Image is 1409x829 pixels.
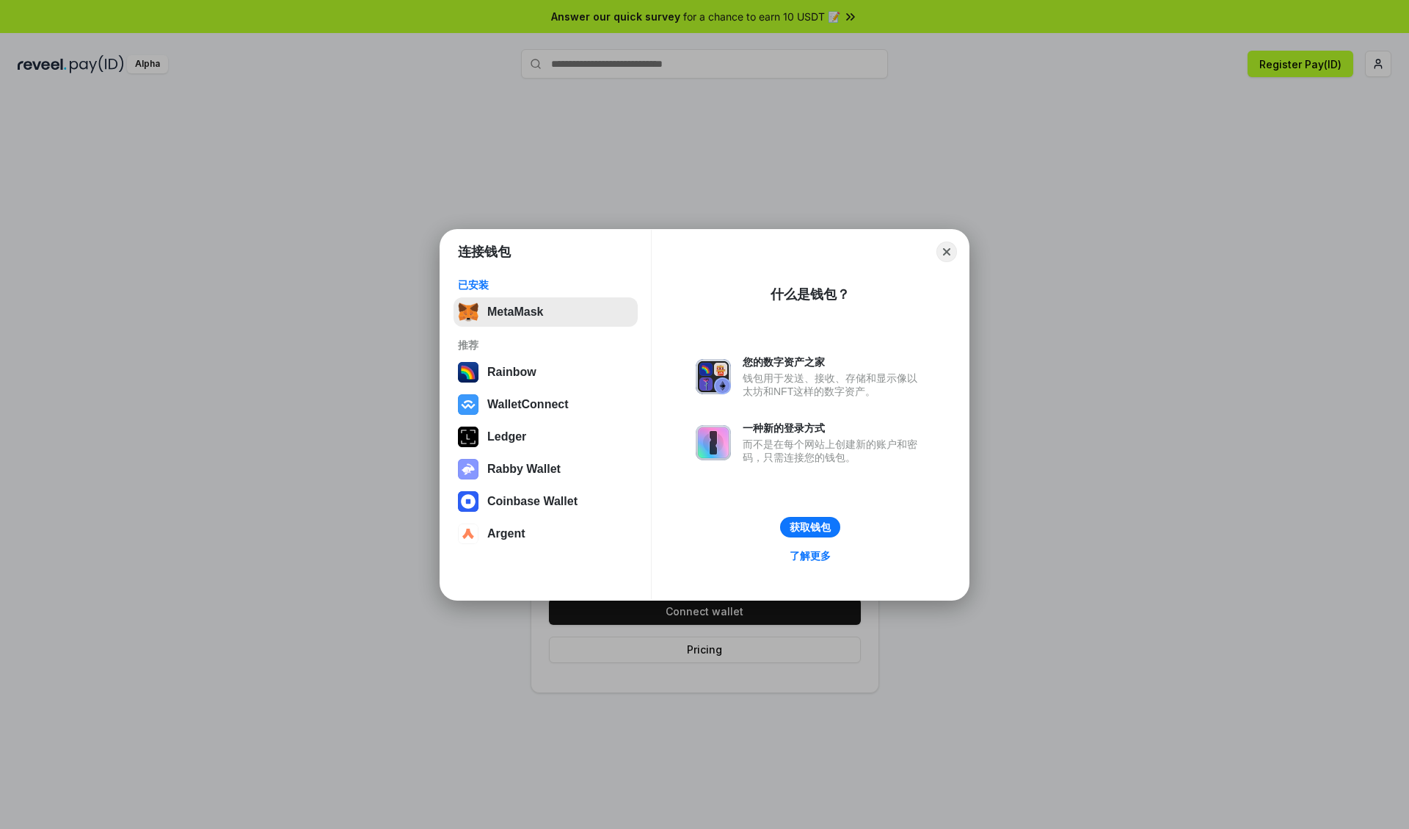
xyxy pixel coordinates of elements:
[487,430,526,444] div: Ledger
[696,425,731,460] img: svg+xml,%3Csvg%20xmlns%3D%22http%3A%2F%2Fwww.w3.org%2F2000%2Fsvg%22%20fill%3D%22none%22%20viewBox...
[458,491,478,512] img: svg+xml,%3Csvg%20width%3D%2228%22%20height%3D%2228%22%20viewBox%3D%220%200%2028%2028%22%20fill%3D...
[454,487,638,516] button: Coinbase Wallet
[790,549,831,562] div: 了解更多
[487,398,569,411] div: WalletConnect
[487,305,543,319] div: MetaMask
[454,358,638,387] button: Rainbow
[771,286,850,303] div: 什么是钱包？
[458,278,633,292] div: 已安装
[458,459,478,479] img: svg+xml,%3Csvg%20xmlns%3D%22http%3A%2F%2Fwww.w3.org%2F2000%2Fsvg%22%20fill%3D%22none%22%20viewBox...
[458,427,478,447] img: svg+xml,%3Csvg%20xmlns%3D%22http%3A%2F%2Fwww.w3.org%2F2000%2Fsvg%22%20width%3D%2228%22%20height%3...
[487,527,525,540] div: Argent
[454,519,638,549] button: Argent
[936,242,957,262] button: Close
[487,495,578,508] div: Coinbase Wallet
[454,455,638,484] button: Rabby Wallet
[487,463,561,476] div: Rabby Wallet
[487,366,536,379] div: Rainbow
[458,362,478,383] img: svg+xml,%3Csvg%20width%3D%22120%22%20height%3D%22120%22%20viewBox%3D%220%200%20120%20120%22%20fil...
[454,297,638,327] button: MetaMask
[458,339,633,352] div: 推荐
[696,359,731,394] img: svg+xml,%3Csvg%20xmlns%3D%22http%3A%2F%2Fwww.w3.org%2F2000%2Fsvg%22%20fill%3D%22none%22%20viewBox...
[458,302,478,322] img: svg+xml,%3Csvg%20fill%3D%22none%22%20height%3D%2233%22%20viewBox%3D%220%200%2035%2033%22%20width%...
[780,517,840,537] button: 获取钱包
[458,394,478,415] img: svg+xml,%3Csvg%20width%3D%2228%22%20height%3D%2228%22%20viewBox%3D%220%200%2028%2028%22%20fill%3D...
[454,390,638,419] button: WalletConnect
[454,422,638,452] button: Ledger
[743,372,925,398] div: 钱包用于发送、接收、存储和显示像以太坊和NFT这样的数字资产。
[743,421,925,435] div: 一种新的登录方式
[743,438,925,464] div: 而不是在每个网站上创建新的账户和密码，只需连接您的钱包。
[781,546,840,565] a: 了解更多
[790,521,831,534] div: 获取钱包
[458,524,478,544] img: svg+xml,%3Csvg%20width%3D%2228%22%20height%3D%2228%22%20viewBox%3D%220%200%2028%2028%22%20fill%3D...
[743,355,925,369] div: 您的数字资产之家
[458,243,511,261] h1: 连接钱包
